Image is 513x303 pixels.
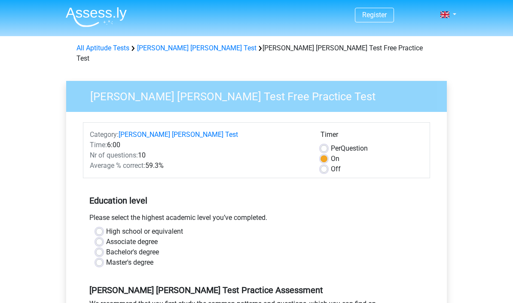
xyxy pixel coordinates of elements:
[331,164,341,174] label: Off
[90,151,138,159] span: Nr of questions:
[90,141,107,149] span: Time:
[83,150,314,161] div: 10
[106,237,158,247] label: Associate degree
[321,130,423,143] div: Timer
[331,144,341,152] span: Per
[90,130,119,139] span: Category:
[83,213,430,226] div: Please select the highest academic level you’ve completed.
[73,43,440,64] div: [PERSON_NAME] [PERSON_NAME] Test Free Practice Test
[76,44,129,52] a: All Aptitude Tests
[331,154,339,164] label: On
[89,192,424,209] h5: Education level
[83,140,314,150] div: 6:00
[362,11,387,19] a: Register
[106,226,183,237] label: High school or equivalent
[80,87,440,103] h3: [PERSON_NAME] [PERSON_NAME] Test Free Practice Test
[106,247,159,257] label: Bachelor's degree
[66,7,127,27] img: Assessly
[106,257,153,268] label: Master's degree
[137,44,256,52] a: [PERSON_NAME] [PERSON_NAME] Test
[83,161,314,171] div: 59.3%
[89,285,424,295] h5: [PERSON_NAME] [PERSON_NAME] Test Practice Assessment
[119,130,238,139] a: [PERSON_NAME] [PERSON_NAME] Test
[90,161,145,170] span: Average % correct:
[331,143,368,154] label: Question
